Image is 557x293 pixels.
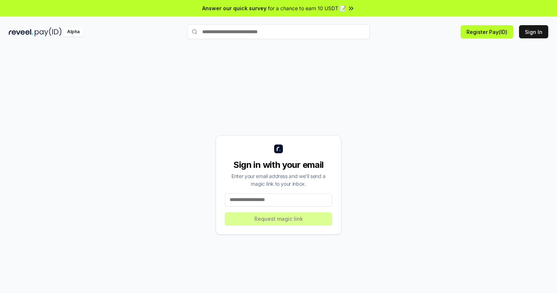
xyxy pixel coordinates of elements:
div: Alpha [63,27,84,36]
span: for a chance to earn 10 USDT 📝 [268,4,346,12]
img: reveel_dark [9,27,33,36]
span: Answer our quick survey [202,4,266,12]
img: logo_small [274,144,283,153]
div: Sign in with your email [225,159,332,171]
button: Register Pay(ID) [461,25,513,38]
button: Sign In [519,25,548,38]
div: Enter your email address and we’ll send a magic link to your inbox. [225,172,332,188]
img: pay_id [35,27,62,36]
